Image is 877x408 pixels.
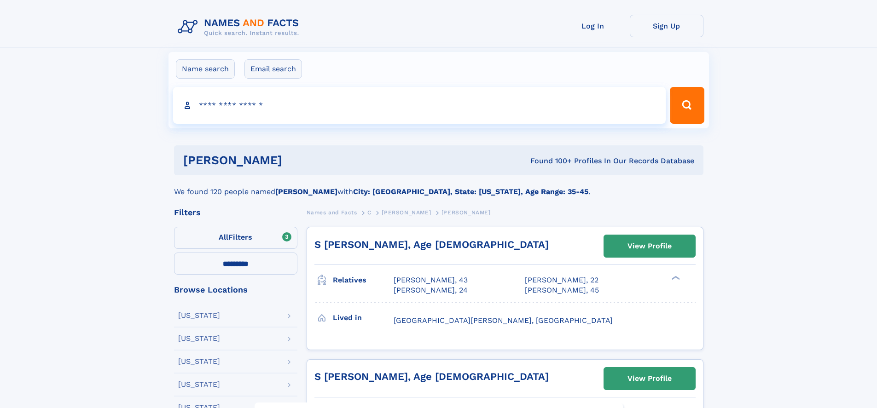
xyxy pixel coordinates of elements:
[627,368,672,389] div: View Profile
[183,155,407,166] h1: [PERSON_NAME]
[367,209,372,216] span: C
[244,59,302,79] label: Email search
[333,272,394,288] h3: Relatives
[406,156,694,166] div: Found 100+ Profiles In Our Records Database
[627,236,672,257] div: View Profile
[367,207,372,218] a: C
[630,15,703,37] a: Sign Up
[178,381,220,388] div: [US_STATE]
[314,239,549,250] a: S [PERSON_NAME], Age [DEMOGRAPHIC_DATA]
[173,87,666,124] input: search input
[174,15,307,40] img: Logo Names and Facts
[333,310,394,326] h3: Lived in
[669,275,680,281] div: ❯
[275,187,337,196] b: [PERSON_NAME]
[525,275,598,285] a: [PERSON_NAME], 22
[382,209,431,216] span: [PERSON_NAME]
[604,235,695,257] a: View Profile
[178,335,220,342] div: [US_STATE]
[174,208,297,217] div: Filters
[178,358,220,365] div: [US_STATE]
[441,209,491,216] span: [PERSON_NAME]
[525,285,599,295] a: [PERSON_NAME], 45
[178,312,220,319] div: [US_STATE]
[219,233,228,241] span: All
[382,207,431,218] a: [PERSON_NAME]
[604,368,695,390] a: View Profile
[174,286,297,294] div: Browse Locations
[394,285,468,295] a: [PERSON_NAME], 24
[670,87,704,124] button: Search Button
[394,275,468,285] a: [PERSON_NAME], 43
[353,187,588,196] b: City: [GEOGRAPHIC_DATA], State: [US_STATE], Age Range: 35-45
[314,371,549,382] a: S [PERSON_NAME], Age [DEMOGRAPHIC_DATA]
[176,59,235,79] label: Name search
[556,15,630,37] a: Log In
[394,316,613,325] span: [GEOGRAPHIC_DATA][PERSON_NAME], [GEOGRAPHIC_DATA]
[307,207,357,218] a: Names and Facts
[174,175,703,197] div: We found 120 people named with .
[174,227,297,249] label: Filters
